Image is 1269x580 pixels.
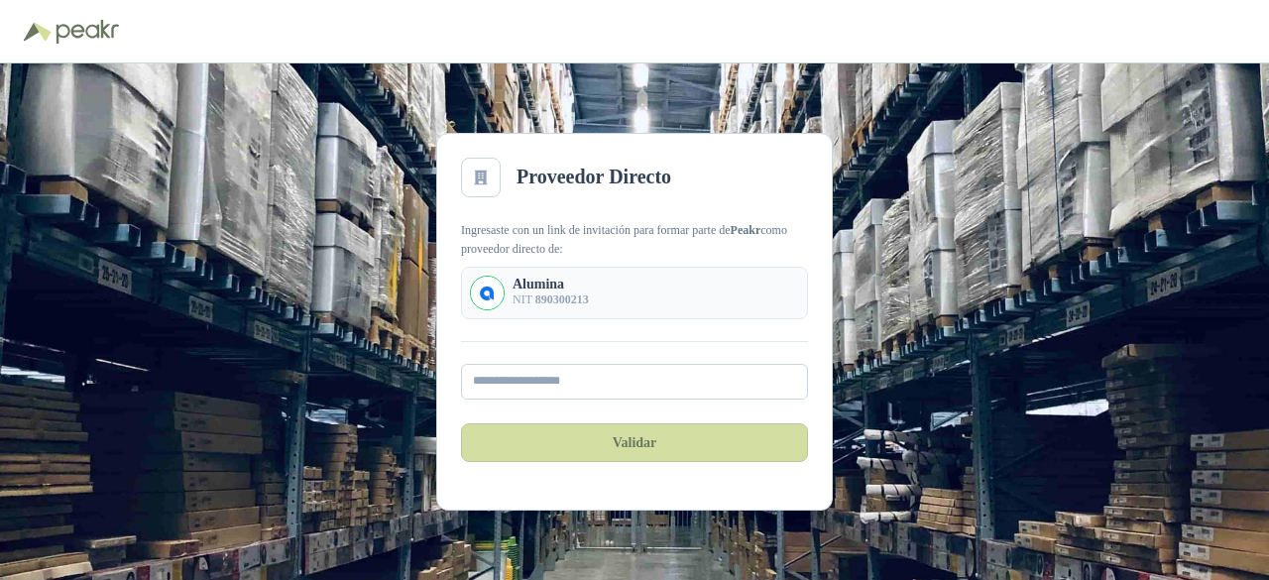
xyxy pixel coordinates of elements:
p: Alumina [513,277,596,290]
img: Company Logo [471,277,504,309]
b: Peakr [475,243,509,257]
b: 890300213 [533,292,596,306]
p: NIT [513,290,596,309]
h2: Proveedor Directo [517,163,685,193]
div: Ingresaste con un link de invitación para formar parte de como proveedor directo de: [461,222,808,260]
button: Validar [461,423,808,461]
img: Logo [24,22,52,42]
img: Peakr [56,20,119,44]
